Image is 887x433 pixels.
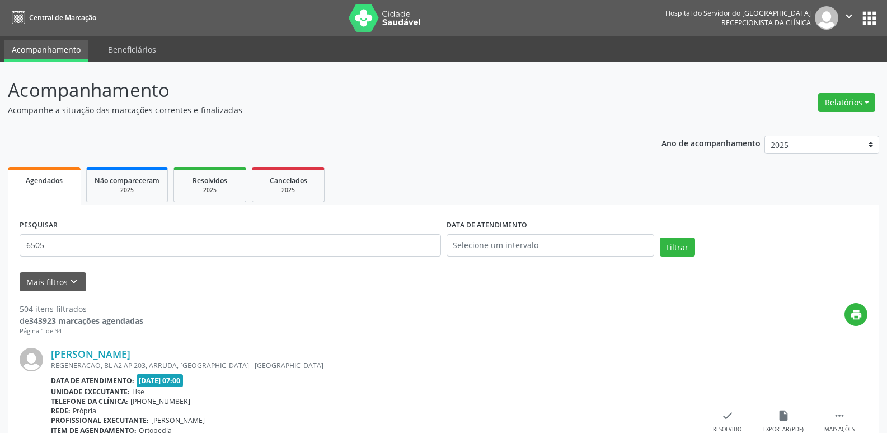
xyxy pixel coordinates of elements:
label: DATA DE ATENDIMENTO [447,217,527,234]
p: Acompanhe a situação das marcações correntes e finalizadas [8,104,618,116]
input: Selecione um intervalo [447,234,654,257]
span: [PHONE_NUMBER] [130,397,190,406]
button: Filtrar [660,238,695,257]
div: REGENERACAO, BL A2 AP 203, ARRUDA, [GEOGRAPHIC_DATA] - [GEOGRAPHIC_DATA] [51,361,700,370]
button: apps [860,8,879,28]
button:  [838,6,860,30]
span: Agendados [26,176,63,185]
b: Data de atendimento: [51,376,134,385]
div: de [20,315,143,327]
span: Não compareceram [95,176,159,185]
p: Acompanhamento [8,76,618,104]
span: [PERSON_NAME] [151,416,205,425]
div: 2025 [95,186,159,194]
span: Resolvidos [193,176,227,185]
span: Central de Marcação [29,13,96,22]
i: insert_drive_file [777,409,790,422]
div: 504 itens filtrados [20,303,143,315]
button: Mais filtroskeyboard_arrow_down [20,272,86,292]
i:  [833,409,846,422]
label: PESQUISAR [20,217,58,234]
div: Hospital do Servidor do [GEOGRAPHIC_DATA] [665,8,811,18]
button: print [844,303,867,326]
i: print [850,309,862,321]
input: Nome, código do beneficiário ou CPF [20,234,441,257]
button: Relatórios [818,93,875,112]
i: check [721,409,734,422]
i:  [843,10,855,22]
b: Telefone da clínica: [51,397,128,406]
span: Própria [73,406,96,416]
strong: 343923 marcações agendadas [29,315,143,326]
b: Unidade executante: [51,387,130,397]
div: 2025 [182,186,238,194]
a: Acompanhamento [4,40,88,62]
b: Rede: [51,406,71,416]
a: Beneficiários [100,40,164,59]
span: Recepcionista da clínica [721,18,811,27]
span: [DATE] 07:00 [137,374,184,387]
div: 2025 [260,186,316,194]
a: [PERSON_NAME] [51,348,130,360]
img: img [815,6,838,30]
span: Cancelados [270,176,307,185]
a: Central de Marcação [8,8,96,27]
p: Ano de acompanhamento [661,136,761,150]
span: Hse [132,387,144,397]
div: Página 1 de 34 [20,327,143,336]
i: keyboard_arrow_down [68,276,80,288]
img: img [20,348,43,371]
b: Profissional executante: [51,416,149,425]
